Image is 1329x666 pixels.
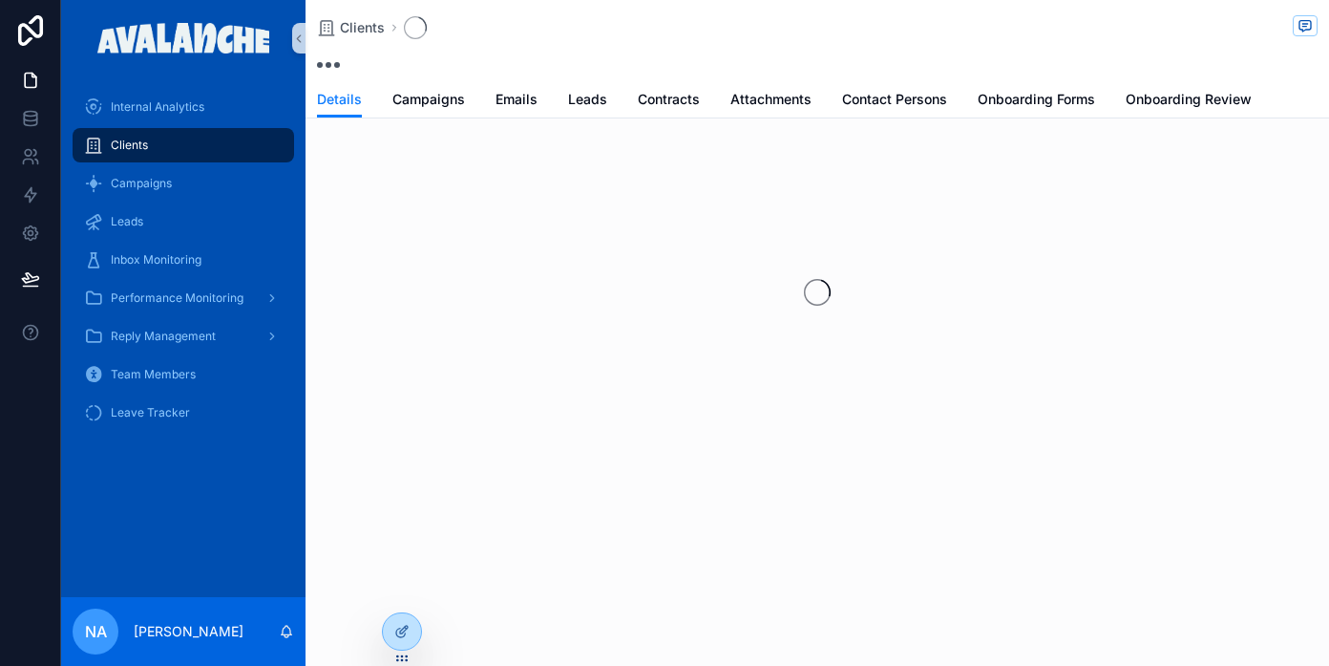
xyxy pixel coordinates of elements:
a: Leads [568,82,607,120]
a: Leads [73,204,294,239]
span: Contracts [638,90,700,109]
span: Leads [568,90,607,109]
a: Clients [73,128,294,162]
a: Emails [496,82,538,120]
a: Internal Analytics [73,90,294,124]
span: Leave Tracker [111,405,190,420]
span: Internal Analytics [111,99,204,115]
span: Team Members [111,367,196,382]
span: Contact Persons [842,90,947,109]
a: Leave Tracker [73,396,294,430]
a: Team Members [73,357,294,392]
span: NA [85,620,107,643]
span: Campaigns [392,90,465,109]
span: Campaigns [111,176,172,191]
span: Emails [496,90,538,109]
a: Reply Management [73,319,294,354]
span: Leads [111,214,143,229]
span: Inbox Monitoring [111,252,201,268]
a: Campaigns [392,82,465,120]
span: Onboarding Review [1126,90,1252,109]
a: Details [317,82,362,118]
a: Attachments [730,82,812,120]
span: Performance Monitoring [111,290,243,306]
a: Onboarding Review [1126,82,1252,120]
a: Onboarding Forms [978,82,1095,120]
img: App logo [97,23,270,54]
span: Reply Management [111,329,216,344]
a: Performance Monitoring [73,281,294,315]
a: Campaigns [73,166,294,201]
a: Clients [317,18,385,37]
a: Contact Persons [842,82,947,120]
div: scrollable content [61,76,306,455]
span: Clients [111,138,148,153]
span: Details [317,90,362,109]
span: Attachments [730,90,812,109]
span: Onboarding Forms [978,90,1095,109]
a: Inbox Monitoring [73,243,294,277]
a: Contracts [638,82,700,120]
span: Clients [340,18,385,37]
p: [PERSON_NAME] [134,622,243,641]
